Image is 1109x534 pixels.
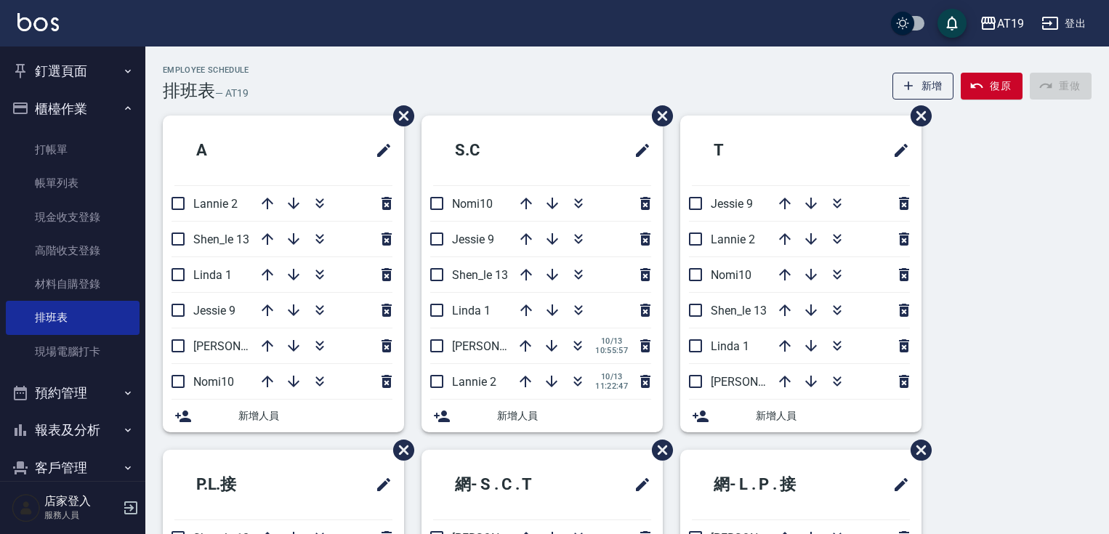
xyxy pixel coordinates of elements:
[6,133,140,166] a: 打帳單
[595,381,628,391] span: 11:22:47
[6,234,140,267] a: 高階收支登錄
[422,400,663,432] div: 新增人員
[163,81,215,101] h3: 排班表
[641,94,675,137] span: 刪除班表
[6,374,140,412] button: 預約管理
[6,201,140,234] a: 現金收支登錄
[193,375,234,389] span: Nomi10
[900,429,934,472] span: 刪除班表
[193,304,235,317] span: Jessie 9
[961,73,1023,100] button: 復原
[595,372,628,381] span: 10/13
[997,15,1024,33] div: AT19
[382,94,416,137] span: 刪除班表
[497,408,651,424] span: 新增人員
[6,267,140,301] a: 材料自購登錄
[174,458,312,511] h2: P.L.接
[692,124,815,177] h2: T
[163,400,404,432] div: 新增人員
[884,133,910,168] span: 修改班表的標題
[595,336,628,346] span: 10/13
[163,65,249,75] h2: Employee Schedule
[238,408,392,424] span: 新增人員
[12,493,41,522] img: Person
[6,301,140,334] a: 排班表
[174,124,297,177] h2: A
[900,94,934,137] span: 刪除班表
[44,509,118,522] p: 服務人員
[193,232,249,246] span: Shen_le 13
[641,429,675,472] span: 刪除班表
[6,166,140,200] a: 帳單列表
[711,339,749,353] span: Linda 1
[6,449,140,487] button: 客戶管理
[17,13,59,31] img: Logo
[6,411,140,449] button: 報表及分析
[6,52,140,90] button: 釘選頁面
[1036,10,1092,37] button: 登出
[756,408,910,424] span: 新增人員
[452,339,549,353] span: [PERSON_NAME] 6
[711,197,753,211] span: Jessie 9
[366,133,392,168] span: 修改班表的標題
[433,458,589,511] h2: 網- S . C . T
[937,9,967,38] button: save
[711,232,755,246] span: Lannie 2
[974,9,1030,39] button: AT19
[44,494,118,509] h5: 店家登入
[680,400,922,432] div: 新增人員
[892,73,954,100] button: 新增
[382,429,416,472] span: 刪除班表
[215,86,249,101] h6: — AT19
[452,268,508,282] span: Shen_le 13
[884,467,910,502] span: 修改班表的標題
[692,458,851,511] h2: 網- L . P . 接
[452,375,496,389] span: Lannie 2
[711,375,807,389] span: [PERSON_NAME] 6
[625,467,651,502] span: 修改班表的標題
[595,346,628,355] span: 10:55:57
[6,335,140,368] a: 現場電腦打卡
[6,90,140,128] button: 櫃檯作業
[193,268,232,282] span: Linda 1
[366,467,392,502] span: 修改班表的標題
[193,339,290,353] span: [PERSON_NAME] 6
[452,197,493,211] span: Nomi10
[433,124,563,177] h2: S.C
[625,133,651,168] span: 修改班表的標題
[452,232,494,246] span: Jessie 9
[452,304,491,317] span: Linda 1
[711,304,767,317] span: Shen_le 13
[711,268,751,282] span: Nomi10
[193,197,238,211] span: Lannie 2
